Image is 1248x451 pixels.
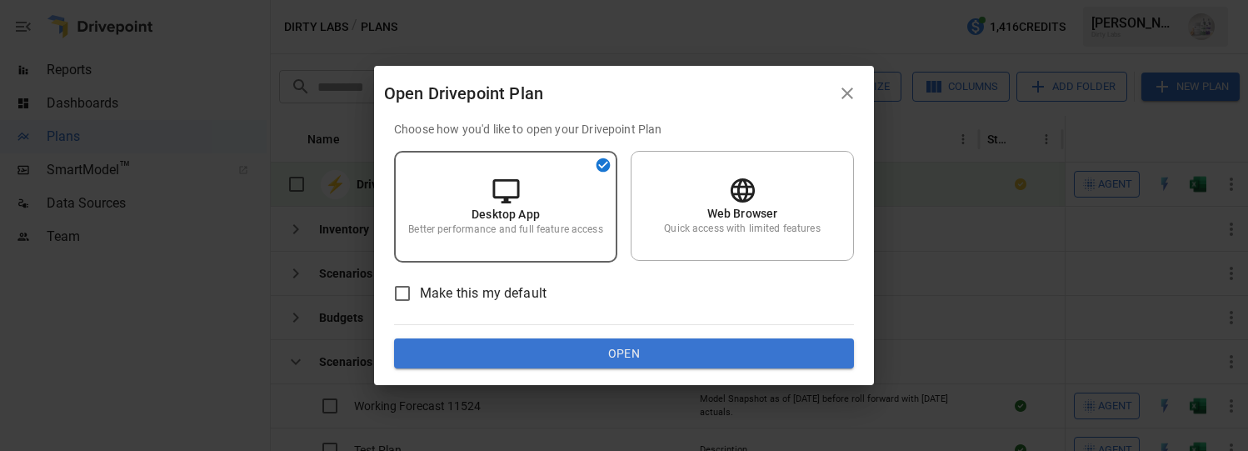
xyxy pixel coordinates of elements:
[664,222,820,236] p: Quick access with limited features
[707,205,778,222] p: Web Browser
[384,80,831,107] div: Open Drivepoint Plan
[408,223,602,237] p: Better performance and full feature access
[394,121,854,138] p: Choose how you'd like to open your Drivepoint Plan
[472,206,540,223] p: Desktop App
[420,283,547,303] span: Make this my default
[394,338,854,368] button: Open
